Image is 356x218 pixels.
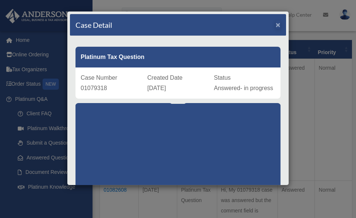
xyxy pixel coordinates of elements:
[147,85,166,91] span: [DATE]
[75,103,172,119] label: Comment
[276,21,281,29] button: Close
[75,20,112,30] h4: Case Detail
[75,47,281,67] div: Platinum Tax Question
[81,75,117,81] span: Case Number
[276,20,281,29] span: ×
[184,103,281,119] label: Case Description
[214,75,231,81] span: Status
[214,85,273,91] span: Answered- in progress
[81,85,107,91] span: 01079318
[147,75,182,81] span: Created Date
